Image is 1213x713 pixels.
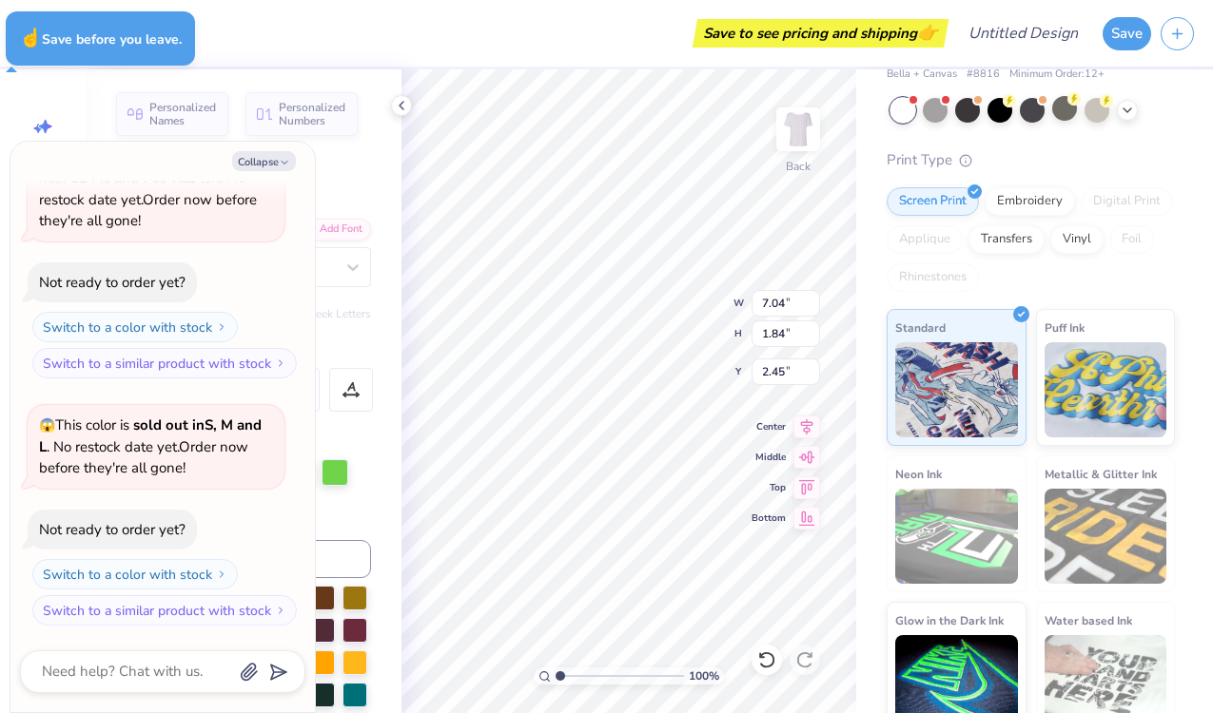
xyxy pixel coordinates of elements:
[32,312,238,342] button: Switch to a color with stock
[32,348,297,378] button: Switch to a similar product with stock
[296,219,371,241] div: Add Font
[216,321,227,333] img: Switch to a color with stock
[275,357,286,369] img: Switch to a similar product with stock
[39,415,262,477] span: This color is . No restock date yet. Order now before they're all gone!
[1045,318,1085,337] span: Puff Ink
[275,605,286,616] img: Switch to a similar product with stock
[887,149,1175,171] div: Print Type
[279,101,346,127] span: Personalized Numbers
[917,21,938,44] span: 👉
[232,151,296,171] button: Collapse
[887,67,957,83] span: Bella + Canvas
[1109,225,1154,254] div: Foil
[895,464,942,484] span: Neon Ink
[895,342,1018,437] img: Standard
[752,451,786,464] span: Middle
[1045,610,1132,630] span: Water based Ink
[895,489,1018,584] img: Neon Ink
[149,101,217,127] span: Personalized Names
[697,19,944,48] div: Save to see pricing and shipping
[887,187,979,216] div: Screen Print
[1081,187,1173,216] div: Digital Print
[1045,464,1157,484] span: Metallic & Glitter Ink
[32,595,297,626] button: Switch to a similar product with stock
[887,263,979,292] div: Rhinestones
[967,67,1000,83] span: # 8816
[39,415,262,456] strong: sold out in S, M and L
[1009,67,1105,83] span: Minimum Order: 12 +
[1045,342,1167,437] img: Puff Ink
[1045,489,1167,584] img: Metallic & Glitter Ink
[968,225,1045,254] div: Transfers
[752,420,786,434] span: Center
[786,158,811,175] div: Back
[953,14,1093,52] input: Untitled Design
[39,416,55,434] span: 😱
[985,187,1075,216] div: Embroidery
[779,110,817,148] img: Back
[39,520,186,539] div: Not ready to order yet?
[689,667,719,684] span: 100 %
[216,568,227,580] img: Switch to a color with stock
[752,511,786,525] span: Bottom
[887,225,963,254] div: Applique
[895,318,946,337] span: Standard
[895,610,1004,630] span: Glow in the Dark Ink
[21,141,66,156] span: Image AI
[32,559,238,589] button: Switch to a color with stock
[1050,225,1104,254] div: Vinyl
[752,481,786,494] span: Top
[1103,17,1151,50] button: Save
[39,273,186,292] div: Not ready to order yet?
